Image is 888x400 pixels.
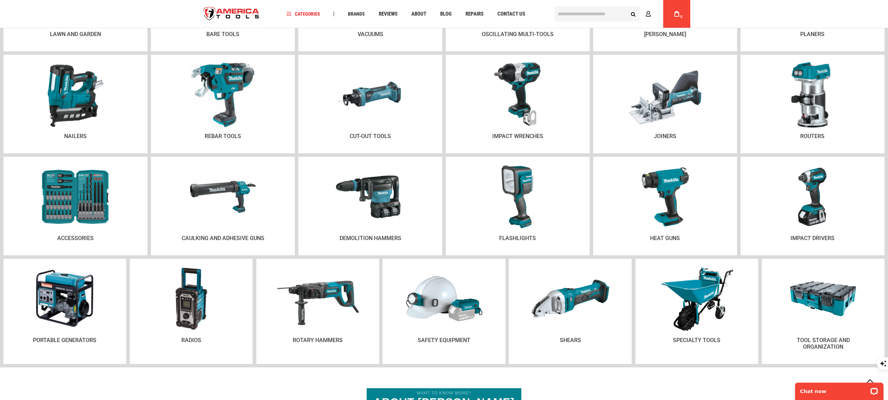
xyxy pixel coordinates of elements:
a: Cut-out tools Cut-out tools [298,55,442,153]
img: Impact wrenches [486,62,549,128]
span: Repairs [466,11,484,17]
button: Search [626,7,640,20]
img: Caulking And Adhesive Guns [185,167,261,227]
a: Specialty Tools Tool Storage and Organization [762,259,885,364]
p: Oscillating Multi-tools [453,31,583,37]
a: Routers Routers [741,55,885,153]
img: Radios [168,266,214,332]
span: Reviews [379,11,398,17]
span: Categories [287,11,320,16]
iframe: LiveChat chat widget [791,378,888,400]
a: Contact Us [494,9,528,19]
img: Flashlights [487,165,548,228]
span: Brands [348,11,365,16]
a: Demolition Hammers Demolition Hammers [298,157,442,255]
span: Contact Us [497,11,525,17]
span: Want to know more? [374,391,514,395]
p: Caulking And Adhesive Guns [158,235,288,241]
p: Heat Guns [600,235,730,241]
a: Specialty Tools Specialty Tools [635,259,758,364]
img: Rebar tools [189,62,256,127]
a: Blog [437,9,455,19]
p: Shears [516,337,625,343]
a: store logo [198,1,265,27]
img: Specialty Tools [659,266,735,331]
a: Caulking And Adhesive Guns Caulking And Adhesive Guns [151,157,295,255]
p: Portable Generators [10,337,119,343]
p: Impact Drivers [748,235,878,241]
a: Flashlights Flashlights [446,157,590,255]
p: [PERSON_NAME] [600,31,730,37]
a: Reviews [376,9,401,19]
span: About [411,11,426,17]
p: Nailers [10,133,140,139]
a: Categories [284,9,323,19]
p: Rotary Hammers [263,337,372,343]
a: Heat Guns Heat Guns [593,157,737,255]
img: Safety Equipment [398,271,490,327]
a: Safety Equipment Safety Equipment [383,259,505,364]
a: Shears Shears [509,259,632,364]
p: Demolition Hammers [305,235,435,241]
a: Impact wrenches Impact wrenches [446,55,590,153]
span: Blog [440,11,452,17]
p: Joiners [600,133,730,139]
p: Accessories [10,235,140,241]
a: About [408,9,429,19]
img: Joiners cat [629,65,701,125]
a: Rotary Hammers Rotary Hammers [256,259,379,364]
img: Impact Drivers [776,167,849,227]
p: Planers [748,31,878,37]
a: Repairs [462,9,487,19]
img: Portable Generators [34,266,95,332]
a: Impact Drivers Impact Drivers [741,157,885,255]
span: 0 [680,15,682,19]
img: Specialty Tools [790,266,856,332]
a: Portable Generators Portable Generators [3,259,126,364]
img: Shears [521,269,620,328]
a: Brands [345,9,368,19]
p: Routers [748,133,878,139]
p: Lawn and garden [10,31,140,37]
a: Nailers Nailers [3,55,147,153]
p: Bare tools [158,31,288,37]
img: Nailers [44,62,107,128]
img: Cut-out tools [337,65,404,124]
img: Routers [782,62,843,128]
p: Vacuums [305,31,435,37]
img: Heat Guns [629,167,701,227]
p: Cut-out tools [305,133,435,139]
a: Joiners cat Joiners [593,55,737,153]
img: Accessories [37,168,114,226]
p: Tool Storage and Organization [796,337,851,350]
p: Safety Equipment [390,337,498,343]
p: Radios [137,337,246,343]
img: Demolition Hammers [334,167,407,226]
a: Rebar tools Rebar tools [151,55,295,153]
p: Rebar tools [158,133,288,139]
a: Radios Radios [130,259,253,364]
p: Flashlights [453,235,583,241]
img: Rotary Hammers [274,266,361,332]
p: Specialty Tools [642,337,751,343]
a: Accessories Accessories [3,157,147,255]
p: Impact wrenches [453,133,583,139]
img: America Tools [198,1,265,27]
